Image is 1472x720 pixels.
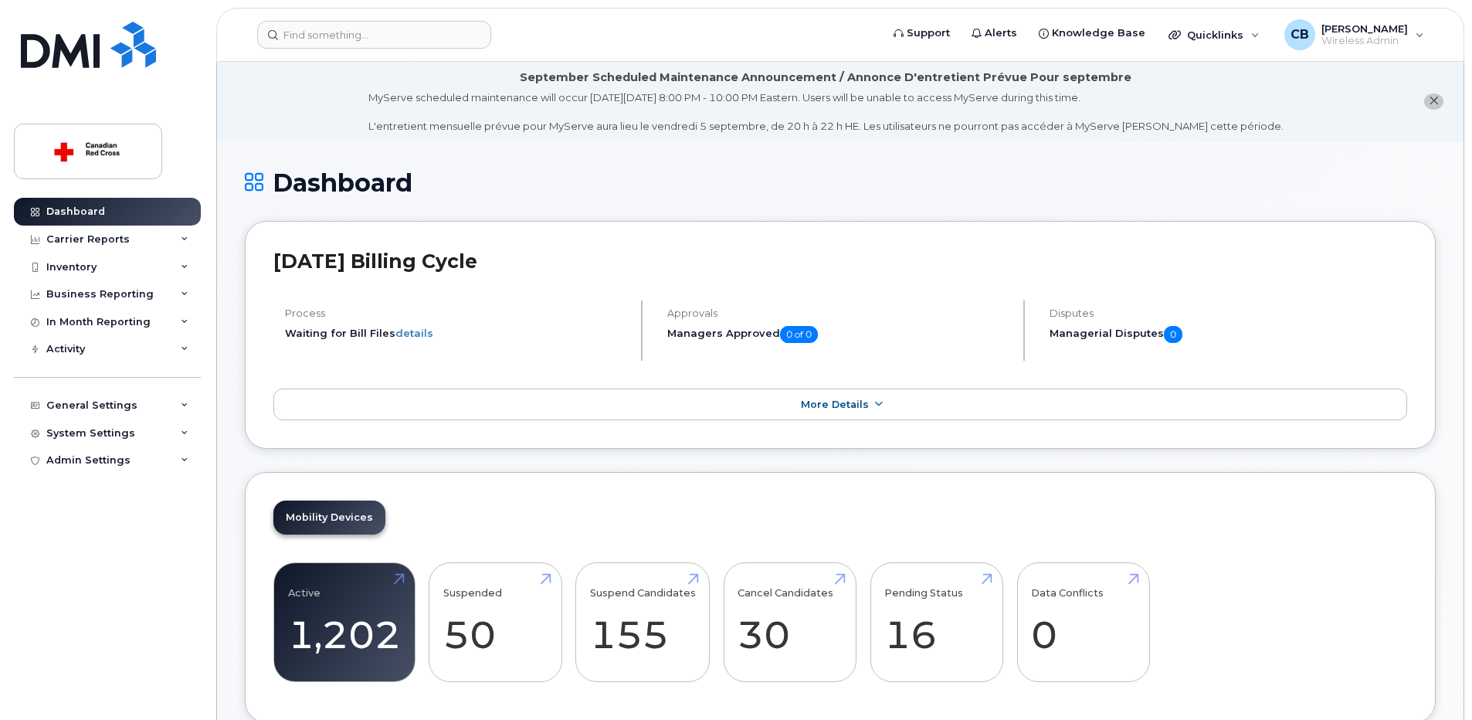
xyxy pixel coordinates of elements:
[1164,326,1182,343] span: 0
[590,572,696,674] a: Suspend Candidates 155
[288,572,401,674] a: Active 1,202
[245,169,1436,196] h1: Dashboard
[738,572,842,674] a: Cancel Candidates 30
[285,307,628,319] h4: Process
[273,250,1407,273] h2: [DATE] Billing Cycle
[1050,307,1407,319] h4: Disputes
[273,501,385,535] a: Mobility Devices
[368,90,1284,134] div: MyServe scheduled maintenance will occur [DATE][DATE] 8:00 PM - 10:00 PM Eastern. Users will be u...
[443,572,548,674] a: Suspended 50
[780,326,818,343] span: 0 of 0
[667,326,1010,343] h5: Managers Approved
[884,572,989,674] a: Pending Status 16
[395,327,433,339] a: details
[667,307,1010,319] h4: Approvals
[520,70,1131,86] div: September Scheduled Maintenance Announcement / Annonce D'entretient Prévue Pour septembre
[1050,326,1407,343] h5: Managerial Disputes
[1031,572,1135,674] a: Data Conflicts 0
[801,399,869,410] span: More Details
[1424,93,1443,110] button: close notification
[285,326,628,341] li: Waiting for Bill Files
